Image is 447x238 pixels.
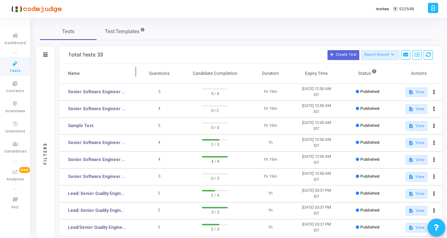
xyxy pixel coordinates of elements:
span: 2 / 3 [202,141,227,148]
th: Questions [136,64,182,84]
button: View [406,105,427,114]
a: Senior Software Engineer Test B [68,156,126,163]
mat-icon: description [408,225,413,230]
td: [DATE] 12:00 AM IST [294,151,339,168]
td: 2 [136,219,182,236]
button: View [406,121,427,131]
td: 4 [136,101,182,118]
th: Status [340,64,396,84]
td: 1h 15m [248,151,294,168]
button: View [406,138,427,148]
mat-icon: description [408,107,413,112]
th: Name [59,64,136,84]
span: Questions [5,129,25,135]
span: 2 / 3 [202,225,227,232]
td: [DATE] 12:00 AM IST [294,101,339,118]
span: 0 / 0 [202,90,227,97]
button: View [406,223,427,232]
div: Total Tests: 33 [68,52,103,58]
span: Published [360,225,379,230]
button: View [406,189,427,198]
span: Published [360,208,379,213]
td: 4 [136,135,182,151]
th: Expiry Time [294,64,339,84]
span: New [19,167,30,173]
td: [DATE] 12:00 AM IST [294,84,339,101]
th: Duration [248,64,294,84]
a: Sample Test [68,123,93,129]
span: Published [360,191,379,196]
a: Senior Software Engineer Test C [68,139,126,146]
td: 3 [136,168,182,185]
label: Invites: [376,6,390,12]
td: [DATE] 12:00 AM IST [294,168,339,185]
mat-icon: description [408,174,413,179]
span: Contests [6,88,24,94]
span: 3 / 3 [202,208,227,215]
th: Candidate Completion [182,64,247,84]
button: Create Test [327,50,359,60]
td: 1h [248,219,294,236]
span: Published [360,157,379,162]
td: [DATE] 03:37 PM IST [294,219,339,236]
a: Senior Software Engineer Test D [68,106,126,112]
td: [DATE] 03:37 PM IST [294,185,339,202]
td: [DATE] 12:00 AM IST [294,135,339,151]
span: 2 / 4 [202,191,227,198]
td: 1h 15m [248,101,294,118]
a: Lead/ Senior Quality Engineer Test 7 [68,207,126,214]
img: logo [9,2,62,16]
span: Analytics [6,177,24,183]
mat-icon: description [408,191,413,196]
span: 4 / 4 [202,157,227,165]
td: 1h 15m [248,84,294,101]
td: 2 [136,185,182,202]
span: Dashboard [5,40,26,46]
button: View [406,155,427,165]
td: [DATE] 03:37 PM IST [294,202,339,219]
span: Published [360,174,379,179]
span: Tests [10,68,21,74]
button: View [406,88,427,97]
span: 0 / 3 [202,174,227,182]
mat-icon: description [408,157,413,162]
td: [DATE] 12:00 AM IST [294,118,339,135]
td: 1h [248,202,294,219]
span: Published [360,123,379,128]
td: 4 [136,151,182,168]
mat-icon: description [408,208,413,213]
td: 3 [136,84,182,101]
span: T [393,6,397,12]
span: Candidates [4,149,27,155]
span: Interviews [5,108,25,114]
td: 1h 15m [248,168,294,185]
span: FAQ [11,204,19,210]
span: Published [360,140,379,145]
span: Tests [62,28,75,35]
span: 0 / 0 [202,124,227,131]
a: Senior Software Engineer Test E [68,89,126,95]
span: Published [360,106,379,111]
div: Filters [42,114,48,192]
button: Export Report [361,50,399,60]
button: View [406,172,427,182]
td: 1h [248,185,294,202]
button: View [406,206,427,215]
td: 1h [248,135,294,151]
td: 2 [136,202,182,219]
mat-icon: description [408,90,413,95]
th: Actions [396,64,442,84]
span: Published [360,89,379,94]
a: Senior Software Engineer Test A [68,173,126,180]
span: Test Templates [105,28,140,35]
span: 50/648 [399,6,414,12]
span: 0 / 2 [202,107,227,114]
td: 5 [136,118,182,135]
a: Lead/Senior Quality Engineer Test 6 [68,224,126,231]
mat-icon: description [408,124,413,129]
mat-icon: description [408,141,413,145]
td: 1h 15m [248,118,294,135]
a: Lead/ Senior Quality Engineer Test 8 [68,190,126,197]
